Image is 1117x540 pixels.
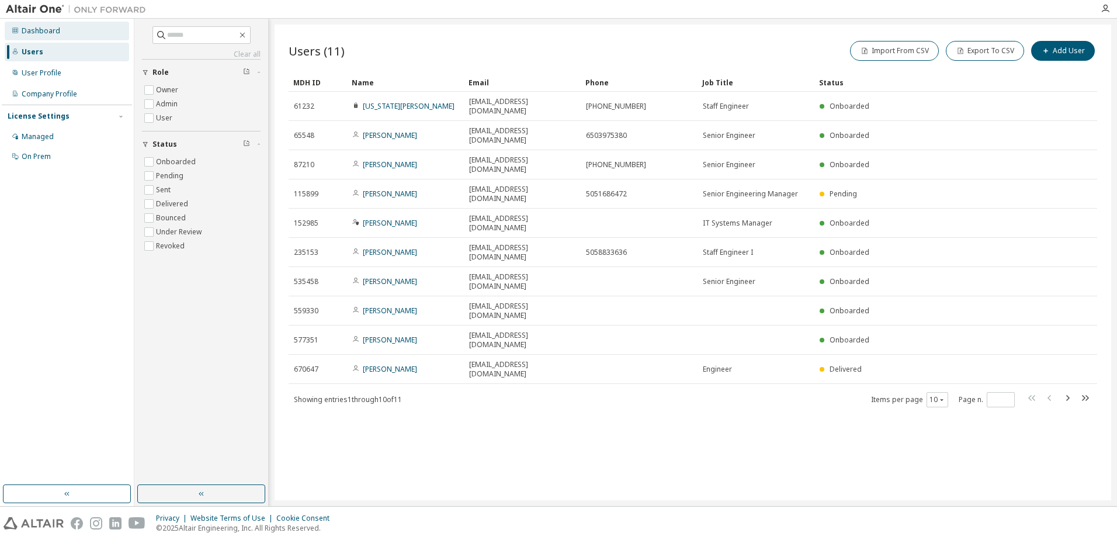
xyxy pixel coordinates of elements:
[363,335,417,345] a: [PERSON_NAME]
[294,306,318,316] span: 559330
[469,272,575,291] span: [EMAIL_ADDRESS][DOMAIN_NAME]
[703,189,798,199] span: Senior Engineering Manager
[22,132,54,141] div: Managed
[363,306,417,316] a: [PERSON_NAME]
[22,26,60,36] div: Dashboard
[294,394,402,404] span: Showing entries 1 through 10 of 11
[293,73,342,92] div: MDH ID
[6,4,152,15] img: Altair One
[156,169,186,183] label: Pending
[294,160,314,169] span: 87210
[830,247,869,257] span: Onboarded
[156,523,337,533] p: © 2025 Altair Engineering, Inc. All Rights Reserved.
[469,185,575,203] span: [EMAIL_ADDRESS][DOMAIN_NAME]
[469,73,576,92] div: Email
[363,160,417,169] a: [PERSON_NAME]
[22,89,77,99] div: Company Profile
[156,211,188,225] label: Bounced
[469,155,575,174] span: [EMAIL_ADDRESS][DOMAIN_NAME]
[703,102,749,111] span: Staff Engineer
[871,392,948,407] span: Items per page
[190,514,276,523] div: Website Terms of Use
[703,160,755,169] span: Senior Engineer
[294,365,318,374] span: 670647
[294,219,318,228] span: 152985
[469,331,575,349] span: [EMAIL_ADDRESS][DOMAIN_NAME]
[703,131,755,140] span: Senior Engineer
[830,101,869,111] span: Onboarded
[703,219,772,228] span: IT Systems Manager
[363,276,417,286] a: [PERSON_NAME]
[71,517,83,529] img: facebook.svg
[294,189,318,199] span: 115899
[469,214,575,233] span: [EMAIL_ADDRESS][DOMAIN_NAME]
[156,183,173,197] label: Sent
[243,68,250,77] span: Clear filter
[152,68,169,77] span: Role
[156,155,198,169] label: Onboarded
[363,364,417,374] a: [PERSON_NAME]
[586,160,646,169] span: [PHONE_NUMBER]
[469,243,575,262] span: [EMAIL_ADDRESS][DOMAIN_NAME]
[703,277,755,286] span: Senior Engineer
[469,302,575,320] span: [EMAIL_ADDRESS][DOMAIN_NAME]
[142,60,261,85] button: Role
[294,131,314,140] span: 65548
[585,73,693,92] div: Phone
[850,41,939,61] button: Import From CSV
[586,248,627,257] span: 5058833636
[142,131,261,157] button: Status
[959,392,1015,407] span: Page n.
[289,43,345,59] span: Users (11)
[152,140,177,149] span: Status
[363,130,417,140] a: [PERSON_NAME]
[352,73,459,92] div: Name
[22,68,61,78] div: User Profile
[830,364,862,374] span: Delivered
[1031,41,1095,61] button: Add User
[4,517,64,529] img: altair_logo.svg
[586,102,646,111] span: [PHONE_NUMBER]
[702,73,810,92] div: Job Title
[586,189,627,199] span: 5051686472
[90,517,102,529] img: instagram.svg
[830,189,857,199] span: Pending
[294,102,314,111] span: 61232
[929,395,945,404] button: 10
[469,126,575,145] span: [EMAIL_ADDRESS][DOMAIN_NAME]
[469,97,575,116] span: [EMAIL_ADDRESS][DOMAIN_NAME]
[830,160,869,169] span: Onboarded
[363,101,455,111] a: [US_STATE][PERSON_NAME]
[243,140,250,149] span: Clear filter
[363,189,417,199] a: [PERSON_NAME]
[830,306,869,316] span: Onboarded
[22,152,51,161] div: On Prem
[109,517,122,529] img: linkedin.svg
[946,41,1024,61] button: Export To CSV
[156,111,175,125] label: User
[819,73,1036,92] div: Status
[294,277,318,286] span: 535458
[586,131,627,140] span: 6503975380
[142,50,261,59] a: Clear all
[830,218,869,228] span: Onboarded
[363,218,417,228] a: [PERSON_NAME]
[8,112,70,121] div: License Settings
[703,365,732,374] span: Engineer
[156,225,204,239] label: Under Review
[830,130,869,140] span: Onboarded
[830,276,869,286] span: Onboarded
[294,248,318,257] span: 235153
[703,248,753,257] span: Staff Engineer I
[830,335,869,345] span: Onboarded
[156,514,190,523] div: Privacy
[22,47,43,57] div: Users
[294,335,318,345] span: 577351
[156,197,190,211] label: Delivered
[156,83,181,97] label: Owner
[469,360,575,379] span: [EMAIL_ADDRESS][DOMAIN_NAME]
[363,247,417,257] a: [PERSON_NAME]
[129,517,145,529] img: youtube.svg
[156,239,187,253] label: Revoked
[276,514,337,523] div: Cookie Consent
